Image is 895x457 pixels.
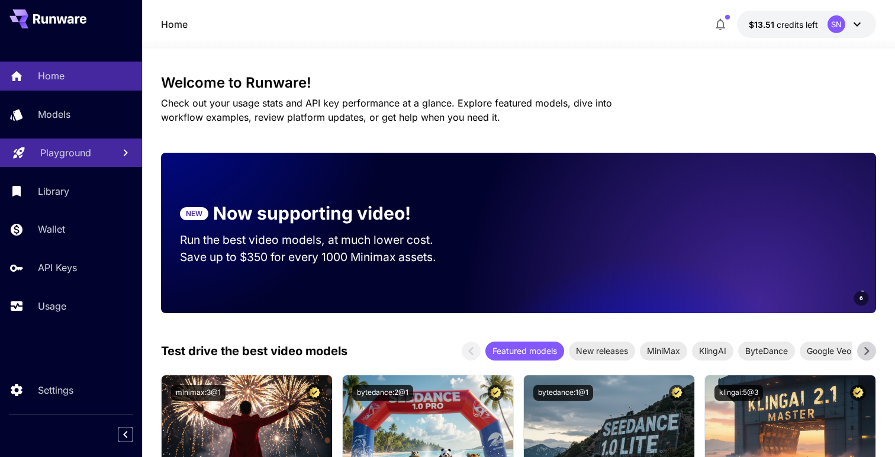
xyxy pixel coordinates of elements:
button: Certified Model – Vetted for best performance and includes a commercial license. [307,385,323,401]
button: $13.50653SN [737,11,876,38]
button: Collapse sidebar [118,427,133,442]
p: Home [38,69,65,83]
button: Certified Model – Vetted for best performance and includes a commercial license. [850,385,866,401]
p: Now supporting video! [213,200,411,227]
a: Home [161,17,188,31]
span: New releases [569,345,635,357]
div: Featured models [485,342,564,361]
p: Run the best video models, at much lower cost. [180,231,456,249]
button: bytedance:2@1 [352,385,413,401]
button: klingai:5@3 [714,385,763,401]
span: 6 [859,294,863,302]
p: Library [38,184,69,198]
button: bytedance:1@1 [533,385,593,401]
span: Check out your usage stats and API key performance at a glance. Explore featured models, dive int... [161,97,612,123]
button: minimax:3@1 [171,385,226,401]
p: NEW [186,208,202,219]
span: MiniMax [640,345,687,357]
button: Certified Model – Vetted for best performance and includes a commercial license. [669,385,685,401]
p: Usage [38,299,66,313]
button: Certified Model – Vetted for best performance and includes a commercial license. [488,385,504,401]
div: ByteDance [738,342,795,361]
p: Playground [40,146,91,160]
p: API Keys [38,260,77,275]
p: Wallet [38,222,65,236]
h3: Welcome to Runware! [161,75,876,91]
p: Models [38,107,70,121]
div: Google Veo [800,342,858,361]
div: KlingAI [692,342,733,361]
p: Test drive the best video models [161,342,347,360]
div: SN [828,15,845,33]
span: Google Veo [800,345,858,357]
span: credits left [777,20,818,30]
span: ByteDance [738,345,795,357]
span: $13.51 [749,20,777,30]
div: New releases [569,342,635,361]
nav: breadcrumb [161,17,188,31]
div: MiniMax [640,342,687,361]
span: Featured models [485,345,564,357]
p: Settings [38,383,73,397]
p: Save up to $350 for every 1000 Minimax assets. [180,249,456,266]
span: KlingAI [692,345,733,357]
div: $13.50653 [749,18,818,31]
div: Collapse sidebar [127,424,142,445]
